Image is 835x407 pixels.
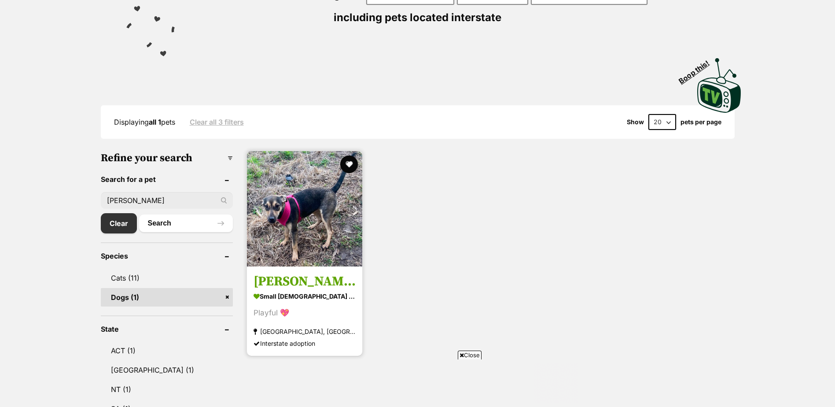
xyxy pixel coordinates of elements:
strong: all 1 [149,118,161,126]
strong: [GEOGRAPHIC_DATA], [GEOGRAPHIC_DATA] [254,326,356,337]
a: Clear [101,213,137,233]
h3: [PERSON_NAME] [254,273,356,290]
label: pets per page [681,118,721,126]
span: Displaying pets [114,118,175,126]
a: Dogs (1) [101,288,233,307]
img: PetRescue TV logo [697,58,741,113]
header: Species [101,252,233,260]
a: NT (1) [101,380,233,399]
a: Boop this! [697,50,741,115]
a: Cats (11) [101,269,233,287]
button: Search [139,215,233,232]
input: Toby [101,192,233,209]
img: Alice - Mixed Dog [247,151,362,266]
div: Playful 💖 [254,307,356,319]
a: [PERSON_NAME] small [DEMOGRAPHIC_DATA] Dog Playful 💖 [GEOGRAPHIC_DATA], [GEOGRAPHIC_DATA] Interst... [247,266,362,356]
a: [GEOGRAPHIC_DATA] (1) [101,361,233,379]
iframe: Advertisement [257,363,578,403]
header: State [101,325,233,333]
span: Close [458,351,482,359]
a: Clear all 3 filters [190,118,244,126]
h3: Refine your search [101,152,233,164]
a: ACT (1) [101,341,233,360]
span: including pets located interstate [334,11,501,24]
button: favourite [340,155,358,173]
span: Boop this! [677,53,717,85]
div: Interstate adoption [254,337,356,349]
header: Search for a pet [101,175,233,183]
span: Show [627,118,644,126]
strong: small [DEMOGRAPHIC_DATA] Dog [254,290,356,303]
